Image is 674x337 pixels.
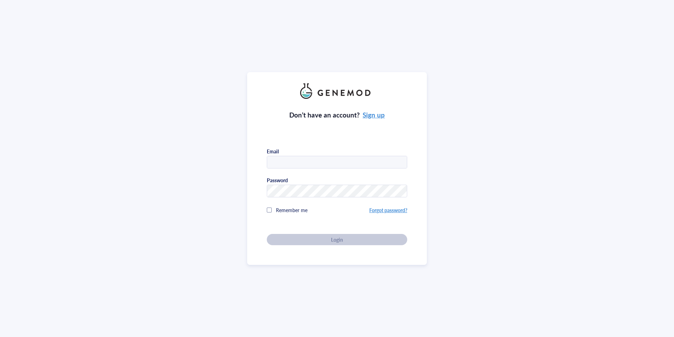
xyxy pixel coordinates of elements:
div: Email [267,148,279,154]
a: Forgot password? [369,206,407,214]
div: Don’t have an account? [289,110,385,120]
img: genemod_logo_light-BcqUzbGq.png [300,83,374,99]
a: Sign up [363,110,385,120]
span: Remember me [276,206,308,214]
div: Password [267,177,288,183]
